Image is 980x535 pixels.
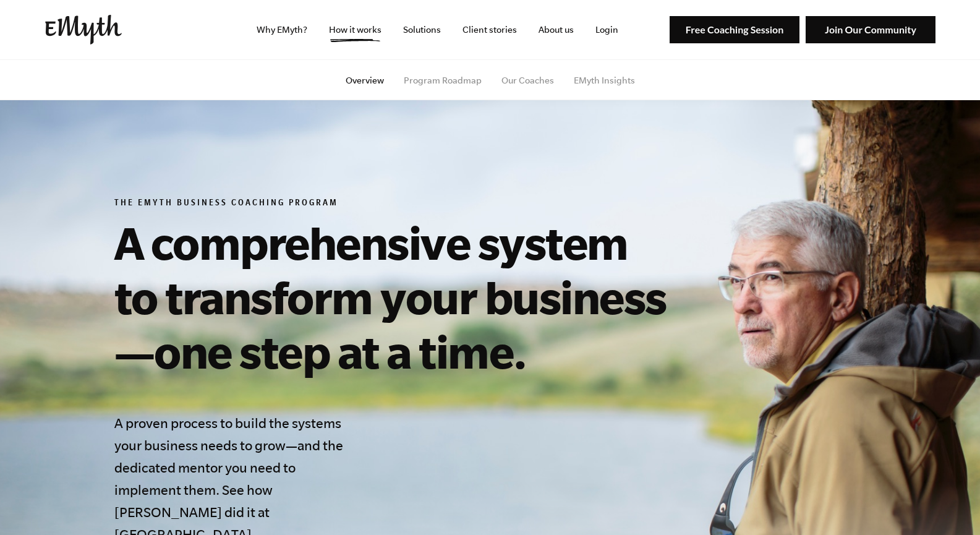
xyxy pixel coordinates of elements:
[574,75,635,85] a: EMyth Insights
[501,75,554,85] a: Our Coaches
[114,198,678,210] h6: The EMyth Business Coaching Program
[346,75,384,85] a: Overview
[670,16,799,44] img: Free Coaching Session
[114,215,678,379] h1: A comprehensive system to transform your business—one step at a time.
[806,16,935,44] img: Join Our Community
[45,15,122,45] img: EMyth
[404,75,482,85] a: Program Roadmap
